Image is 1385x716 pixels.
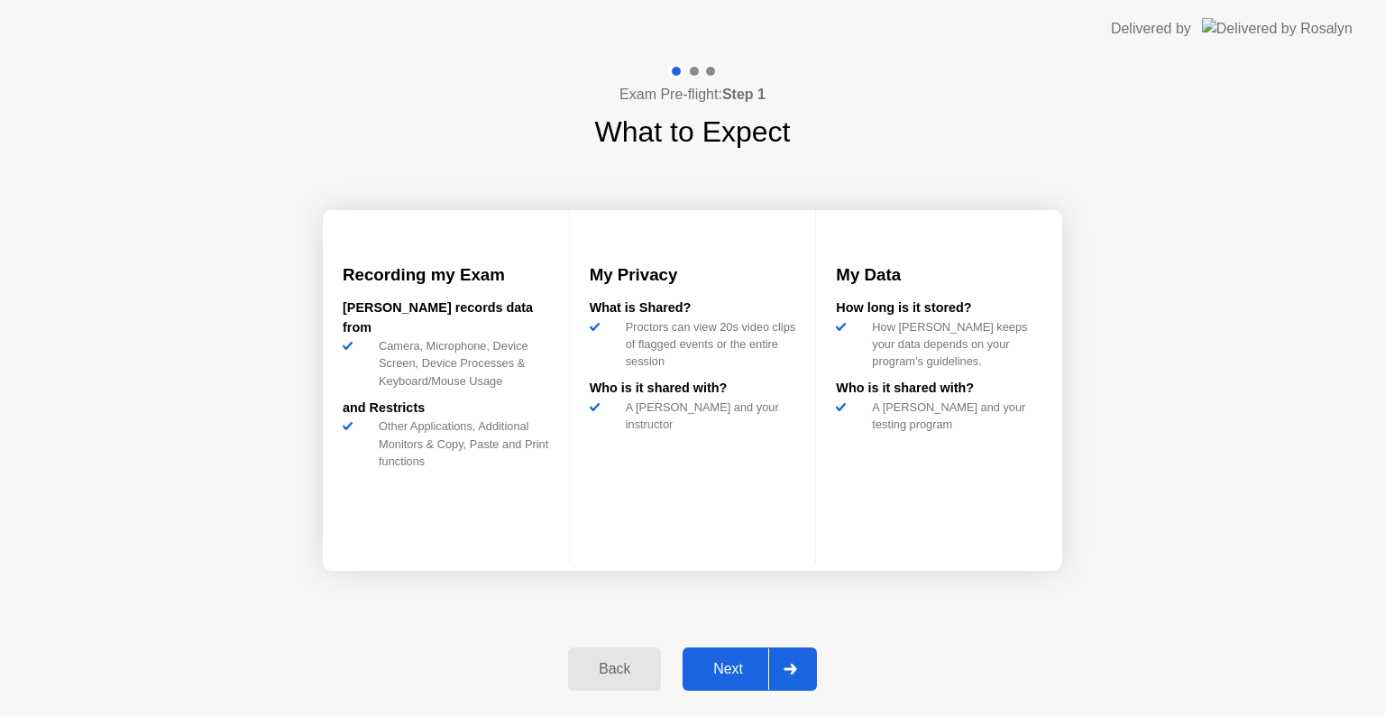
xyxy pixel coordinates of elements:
[568,647,661,691] button: Back
[371,337,549,390] div: Camera, Microphone, Device Screen, Device Processes & Keyboard/Mouse Usage
[371,418,549,470] div: Other Applications, Additional Monitors & Copy, Paste and Print functions
[590,262,796,288] h3: My Privacy
[619,318,796,371] div: Proctors can view 20s video clips of flagged events or the entire session
[688,661,768,677] div: Next
[343,399,549,418] div: and Restricts
[619,84,766,106] h4: Exam Pre-flight:
[595,110,791,153] h1: What to Expect
[573,661,656,677] div: Back
[343,262,549,288] h3: Recording my Exam
[836,379,1042,399] div: Who is it shared with?
[1111,18,1191,40] div: Delivered by
[619,399,796,433] div: A [PERSON_NAME] and your instructor
[590,298,796,318] div: What is Shared?
[343,298,549,337] div: [PERSON_NAME] records data from
[865,399,1042,433] div: A [PERSON_NAME] and your testing program
[590,379,796,399] div: Who is it shared with?
[1202,18,1353,39] img: Delivered by Rosalyn
[722,87,766,102] b: Step 1
[865,318,1042,371] div: How [PERSON_NAME] keeps your data depends on your program’s guidelines.
[683,647,817,691] button: Next
[836,262,1042,288] h3: My Data
[836,298,1042,318] div: How long is it stored?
